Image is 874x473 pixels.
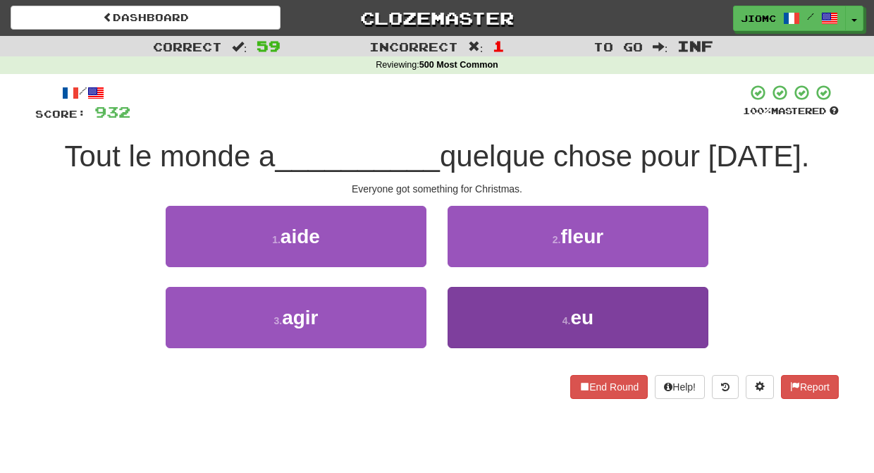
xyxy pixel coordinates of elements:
div: / [35,84,130,102]
span: Correct [153,39,222,54]
span: : [232,41,247,53]
span: __________ [275,140,440,173]
span: agir [282,307,318,328]
span: fleur [561,226,604,247]
button: 4.eu [448,287,708,348]
button: End Round [570,375,648,399]
div: Everyone got something for Christmas. [35,182,839,196]
span: / [807,11,814,21]
a: Dashboard [11,6,281,30]
span: 100 % [743,105,771,116]
span: To go [593,39,643,54]
div: Mastered [743,105,839,118]
span: 59 [257,37,281,54]
span: : [653,41,668,53]
a: Clozemaster [302,6,572,30]
button: Help! [655,375,705,399]
strong: 500 Most Common [419,60,498,70]
button: 2.fleur [448,206,708,267]
span: aide [281,226,320,247]
span: 932 [94,103,130,121]
span: Score: [35,108,86,120]
span: Tout le monde a [65,140,276,173]
span: : [468,41,484,53]
button: Report [781,375,839,399]
a: JioMc / [733,6,846,31]
small: 1 . [272,234,281,245]
small: 2 . [553,234,561,245]
span: quelque chose pour [DATE]. [440,140,810,173]
button: Round history (alt+y) [712,375,739,399]
span: JioMc [741,12,776,25]
small: 4 . [562,315,571,326]
span: eu [571,307,594,328]
button: 3.agir [166,287,426,348]
span: Inf [677,37,713,54]
span: Incorrect [369,39,458,54]
button: 1.aide [166,206,426,267]
small: 3 . [273,315,282,326]
span: 1 [493,37,505,54]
